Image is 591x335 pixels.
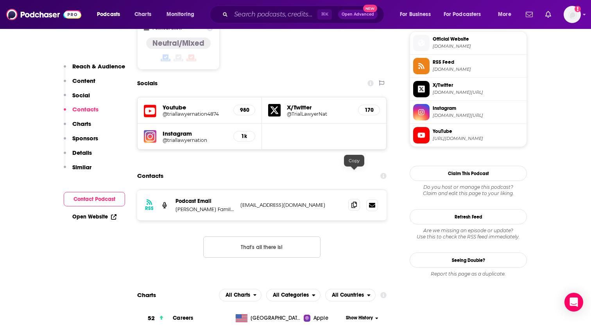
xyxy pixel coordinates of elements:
p: Social [72,91,90,99]
button: open menu [439,8,492,21]
span: triallawyernation.com [433,43,523,49]
p: Details [72,149,92,156]
span: Open Advanced [342,13,374,16]
span: All Categories [273,292,309,298]
span: https://www.youtube.com/@triallawyernation4874 [433,136,523,142]
img: iconImage [144,130,156,143]
a: X/Twitter[DOMAIN_NAME][URL] [413,81,523,97]
span: ⌘ K [317,9,332,20]
a: [GEOGRAPHIC_DATA] [233,314,304,322]
div: Open Intercom Messenger [564,293,583,312]
div: Are we missing an episode or update? Use this to check the RSS feed immediately. [410,228,527,240]
h5: Instagram [163,130,227,137]
a: @TrialLawyerNat [287,111,352,117]
h2: Countries [325,289,376,301]
button: open menu [91,8,130,21]
button: Refresh Feed [410,209,527,224]
span: YouTube [433,128,523,135]
input: Search podcasts, credits, & more... [231,8,317,21]
a: @triallawyernation [163,137,227,143]
span: instagram.com/triallawyernation [433,113,523,118]
span: Monitoring [167,9,194,20]
button: Open AdvancedNew [338,10,378,19]
button: Social [64,91,90,106]
span: More [498,9,511,20]
span: New [363,5,377,12]
a: Podchaser - Follow, Share and Rate Podcasts [6,7,81,22]
button: open menu [266,289,321,301]
button: Similar [64,163,91,178]
span: RSS Feed [433,59,523,66]
a: Show notifications dropdown [542,8,554,21]
p: Charts [72,120,91,127]
span: Do you host or manage this podcast? [410,184,527,190]
a: 52 [137,308,173,329]
span: All Countries [332,292,364,298]
p: Podcast Email [176,198,234,204]
h2: Charts [137,291,156,299]
div: Claim and edit this page to your liking. [410,184,527,197]
p: [PERSON_NAME] Family Law [176,206,234,213]
span: X/Twitter [433,82,523,89]
a: Official Website[DOMAIN_NAME] [413,35,523,51]
button: Details [64,149,92,163]
span: Instagram [433,105,523,112]
h2: Socials [137,76,158,91]
h2: Categories [266,289,321,301]
button: open menu [161,8,204,21]
h2: Contacts [137,168,163,183]
button: Contacts [64,106,98,120]
h5: 1k [240,133,249,140]
button: Content [64,77,95,91]
p: [EMAIL_ADDRESS][DOMAIN_NAME] [240,202,342,208]
button: Charts [64,120,91,134]
button: Contact Podcast [64,192,125,206]
h3: 52 [148,314,155,323]
button: open menu [492,8,521,21]
h5: 170 [365,107,373,113]
div: Search podcasts, credits, & more... [217,5,392,23]
a: YouTube[URL][DOMAIN_NAME] [413,127,523,143]
h5: X/Twitter [287,104,352,111]
div: Copy [344,155,364,167]
p: Sponsors [72,134,98,142]
span: Official Website [433,36,523,43]
span: For Podcasters [444,9,481,20]
button: Reach & Audience [64,63,125,77]
h5: 980 [240,107,249,113]
span: Apple [313,314,328,322]
span: Show History [346,315,373,321]
div: Report this page as a duplicate. [410,271,527,277]
svg: Add a profile image [575,6,581,12]
a: Show notifications dropdown [523,8,536,21]
h2: Platforms [219,289,262,301]
h4: Neutral/Mixed [152,38,204,48]
h5: Youtube [163,104,227,111]
button: Sponsors [64,134,98,149]
button: open menu [219,289,262,301]
h3: RSS [145,205,154,211]
button: open menu [325,289,376,301]
a: Instagram[DOMAIN_NAME][URL] [413,104,523,120]
span: twitter.com/TrialLawyerNat [433,90,523,95]
span: feeds.captivate.fm [433,66,523,72]
button: open menu [394,8,441,21]
p: Similar [72,163,91,171]
p: Contacts [72,106,98,113]
img: User Profile [564,6,581,23]
span: Logged in as cmand-s [564,6,581,23]
span: Charts [134,9,151,20]
button: Show History [344,315,381,321]
span: Podcasts [97,9,120,20]
a: Charts [129,8,156,21]
a: Open Website [72,213,116,220]
a: Apple [304,314,343,322]
a: RSS Feed[DOMAIN_NAME] [413,58,523,74]
a: @triallawyernation4874 [163,111,227,117]
span: For Business [400,9,431,20]
p: Content [72,77,95,84]
button: Claim This Podcast [410,166,527,181]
